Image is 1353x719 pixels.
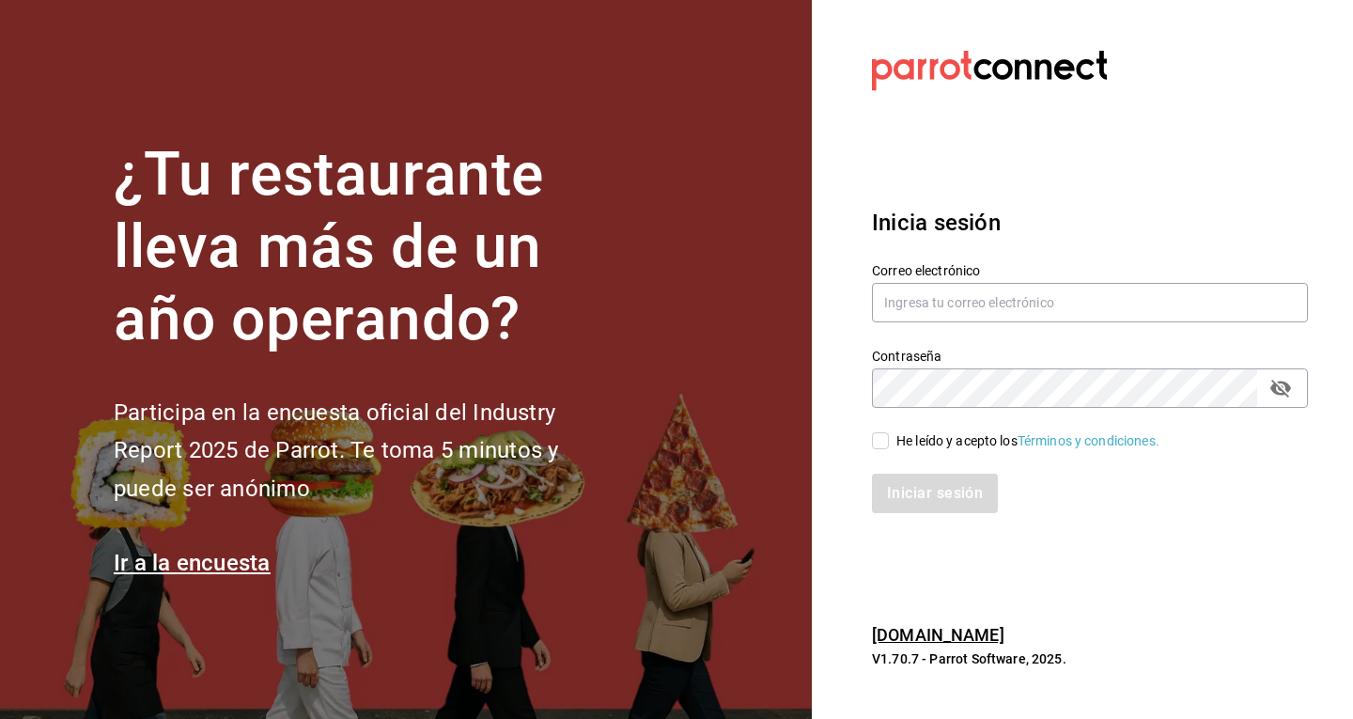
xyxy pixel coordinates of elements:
[872,350,1308,363] label: Contraseña
[114,139,621,355] h1: ¿Tu restaurante lleva más de un año operando?
[114,394,621,508] h2: Participa en la encuesta oficial del Industry Report 2025 de Parrot. Te toma 5 minutos y puede se...
[872,625,1004,645] a: [DOMAIN_NAME]
[872,264,1308,277] label: Correo electrónico
[114,550,271,576] a: Ir a la encuesta
[1265,372,1297,404] button: passwordField
[872,649,1308,668] p: V1.70.7 - Parrot Software, 2025.
[872,206,1308,240] h3: Inicia sesión
[872,283,1308,322] input: Ingresa tu correo electrónico
[896,431,1159,451] div: He leído y acepto los
[1018,433,1159,448] a: Términos y condiciones.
